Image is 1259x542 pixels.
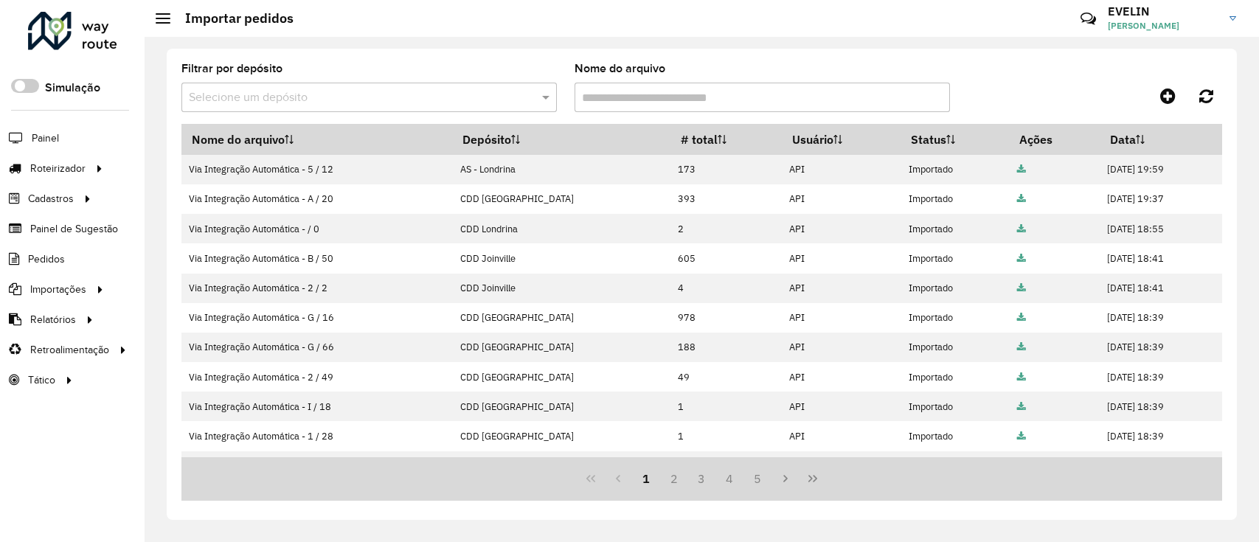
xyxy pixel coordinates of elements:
a: Contato Rápido [1072,3,1104,35]
td: 173 [670,155,782,184]
td: [DATE] 18:41 [1100,274,1222,303]
td: Importado [901,392,1010,421]
th: Data [1100,124,1222,155]
span: [PERSON_NAME] [1108,19,1218,32]
label: Nome do arquivo [575,60,665,77]
button: 4 [715,465,743,493]
label: Simulação [45,79,100,97]
td: CDD [GEOGRAPHIC_DATA] [452,392,670,421]
td: Importado [901,362,1010,392]
td: [DATE] 18:39 [1100,392,1222,421]
td: Via Integração Automática - / 0 [181,214,452,243]
td: CDD Joinville [452,243,670,273]
td: Via Integração Automática - 2 / 49 [181,362,452,392]
td: [DATE] 18:41 [1100,243,1222,273]
td: CDD Joinville [452,274,670,303]
th: Status [901,124,1010,155]
td: Via Integração Automática - G / 66 [181,333,452,362]
td: [DATE] 18:39 [1100,303,1222,333]
h3: EVELIN [1108,4,1218,18]
td: 978 [670,303,782,333]
a: Arquivo completo [1017,223,1026,235]
td: CDD [GEOGRAPHIC_DATA] [452,333,670,362]
td: 1 [670,392,782,421]
td: Importado [901,333,1010,362]
td: CDD [GEOGRAPHIC_DATA] [452,451,670,481]
td: API [782,421,901,451]
td: API [782,451,901,481]
td: 2 [670,214,782,243]
a: Arquivo completo [1017,371,1026,383]
a: Arquivo completo [1017,400,1026,413]
td: 393 [670,184,782,214]
td: Importado [901,274,1010,303]
span: Importações [30,282,86,297]
td: Importado [901,451,1010,481]
button: 3 [688,465,716,493]
td: 605 [670,243,782,273]
span: Tático [28,372,55,388]
td: API [782,243,901,273]
td: Via Integração Automática - A / 20 [181,184,452,214]
td: Via Integração Automática - 1 / 28 [181,421,452,451]
td: CDD [GEOGRAPHIC_DATA] [452,184,670,214]
td: [DATE] 19:37 [1100,184,1222,214]
td: [DATE] 18:39 [1100,333,1222,362]
td: Importado [901,214,1010,243]
td: 4 [670,274,782,303]
span: Pedidos [28,251,65,267]
td: API [782,303,901,333]
td: Via Integração Automática - 5 / 12 [181,155,452,184]
td: 1 [670,421,782,451]
a: Arquivo completo [1017,430,1026,442]
span: Retroalimentação [30,342,109,358]
a: Arquivo completo [1017,252,1026,265]
td: CDD [GEOGRAPHIC_DATA] [452,421,670,451]
td: API [782,333,901,362]
a: Arquivo completo [1017,311,1026,324]
td: CDD [GEOGRAPHIC_DATA] [452,362,670,392]
label: Filtrar por depósito [181,60,282,77]
td: Importado [901,243,1010,273]
button: 2 [660,465,688,493]
td: API [782,274,901,303]
button: 5 [743,465,771,493]
td: Via Integração Automática - 2 / 2 [181,274,452,303]
button: 1 [632,465,660,493]
span: Painel de Sugestão [30,221,118,237]
td: API [782,155,901,184]
h2: Importar pedidos [170,10,294,27]
td: Via Integração Automática - B / 50 [181,243,452,273]
button: Next Page [771,465,800,493]
td: [DATE] 18:39 [1100,362,1222,392]
a: Arquivo completo [1017,341,1026,353]
td: 978 [670,451,782,481]
a: Arquivo completo [1017,282,1026,294]
td: Importado [901,303,1010,333]
td: CDD [GEOGRAPHIC_DATA] [452,303,670,333]
span: Roteirizador [30,161,86,176]
span: Painel [32,131,59,146]
a: Arquivo completo [1017,192,1026,205]
a: Arquivo completo [1017,163,1026,176]
td: Via Integração Automática - G / 16 [181,451,452,481]
span: Relatórios [30,312,76,327]
td: Via Integração Automática - I / 18 [181,392,452,421]
span: Cadastros [28,191,74,206]
td: AS - Londrina [452,155,670,184]
th: Depósito [452,124,670,155]
td: Via Integração Automática - G / 16 [181,303,452,333]
td: 49 [670,362,782,392]
td: API [782,184,901,214]
td: CDD Londrina [452,214,670,243]
th: Usuário [782,124,901,155]
td: [DATE] 18:39 [1100,421,1222,451]
td: [DATE] 19:59 [1100,155,1222,184]
th: Nome do arquivo [181,124,452,155]
th: # total [670,124,782,155]
td: [DATE] 18:39 [1100,451,1222,481]
td: 188 [670,333,782,362]
td: API [782,214,901,243]
td: API [782,362,901,392]
td: Importado [901,184,1010,214]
